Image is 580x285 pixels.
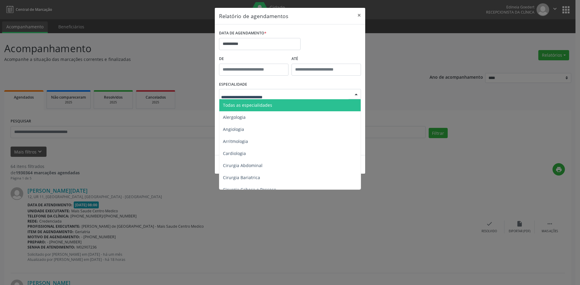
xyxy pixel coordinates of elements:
[219,54,288,64] label: De
[223,114,246,120] span: Alergologia
[223,102,272,108] span: Todas as especialidades
[223,163,263,168] span: Cirurgia Abdominal
[223,187,276,192] span: Cirurgia Cabeça e Pescoço
[353,8,365,23] button: Close
[292,54,361,64] label: ATÉ
[219,29,266,38] label: DATA DE AGENDAMENTO
[223,150,246,156] span: Cardiologia
[223,138,248,144] span: Arritmologia
[219,12,288,20] h5: Relatório de agendamentos
[219,80,247,89] label: ESPECIALIDADE
[223,126,244,132] span: Angiologia
[223,175,260,180] span: Cirurgia Bariatrica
